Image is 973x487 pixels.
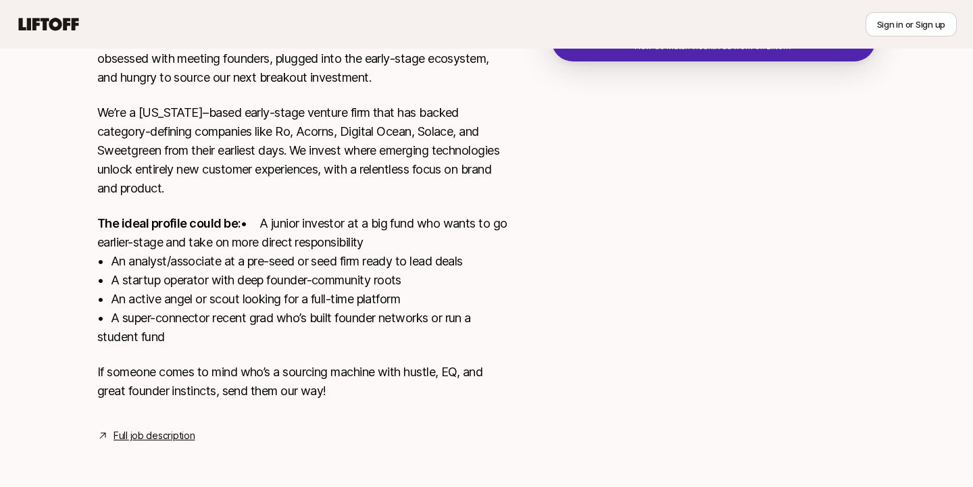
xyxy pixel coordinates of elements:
[97,363,508,401] p: If someone comes to mind who’s a sourcing machine with hustle, EQ, and great founder instincts, s...
[97,216,241,230] strong: The ideal profile could be:
[97,103,508,198] p: We’re a [US_STATE]–based early-stage venture firm that has backed category-defining companies lik...
[97,30,508,87] p: someone who is obsessed with meeting founders, plugged into the early-stage ecosystem, and hungry...
[866,12,957,36] button: Sign in or Sign up
[114,428,195,444] a: Full job description
[97,214,508,347] p: • A junior investor at a big fund who wants to go earlier-stage and take on more direct responsib...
